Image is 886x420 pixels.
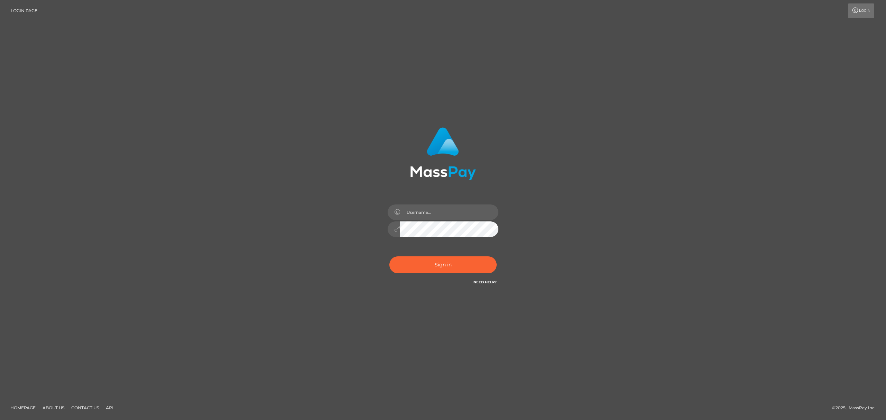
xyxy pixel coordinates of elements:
div: © 2025 , MassPay Inc. [832,404,881,412]
img: MassPay Login [410,127,476,180]
a: About Us [40,402,67,413]
a: Login Page [11,3,37,18]
a: API [103,402,116,413]
input: Username... [400,204,498,220]
button: Sign in [389,256,497,273]
a: Login [848,3,874,18]
a: Contact Us [69,402,102,413]
a: Homepage [8,402,38,413]
a: Need Help? [473,280,497,284]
